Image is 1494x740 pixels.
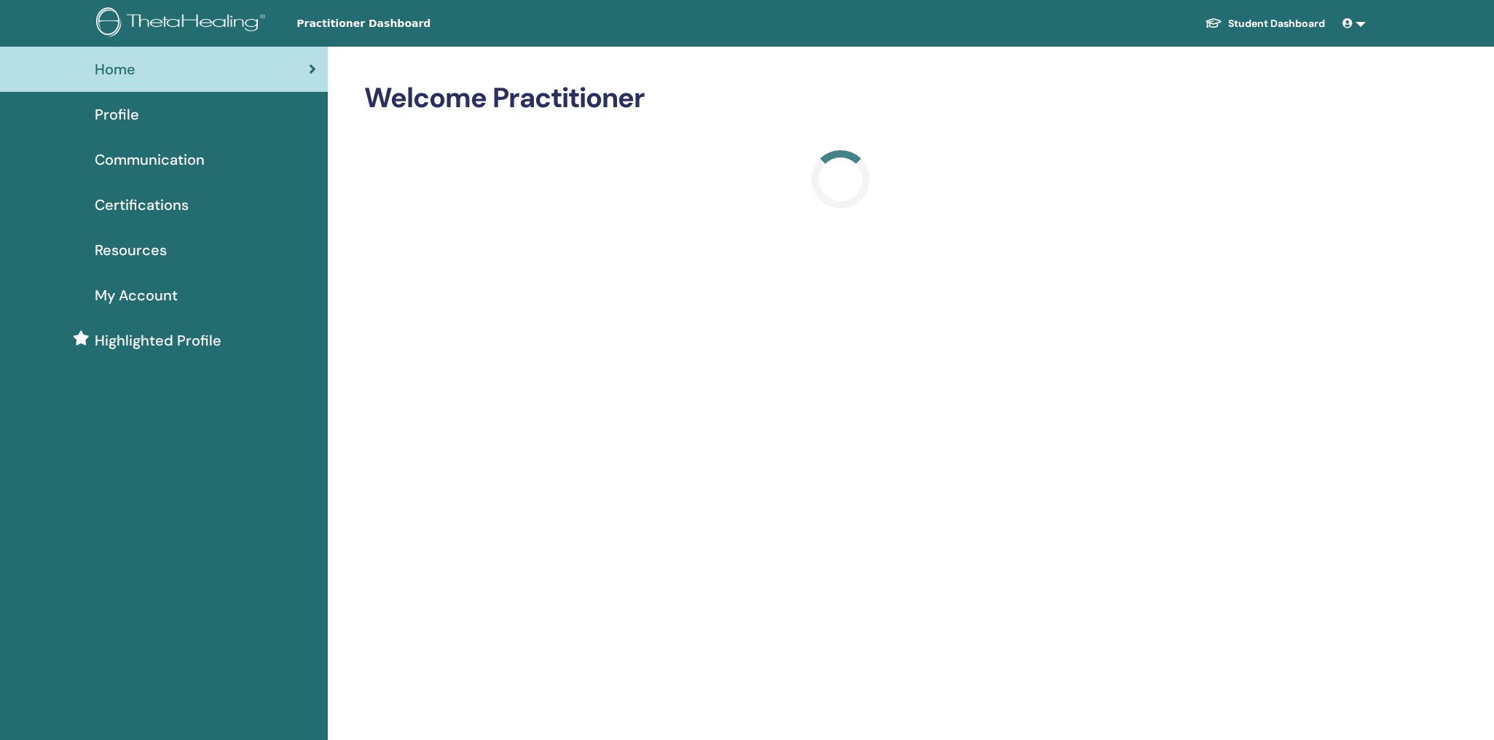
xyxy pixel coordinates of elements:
[95,149,205,171] span: Communication
[1193,10,1337,37] a: Student Dashboard
[296,16,515,31] span: Practitioner Dashboard
[96,7,270,40] img: logo.png
[95,58,135,80] span: Home
[1205,17,1222,29] img: graduation-cap-white.svg
[95,330,221,351] span: Highlighted Profile
[95,104,139,125] span: Profile
[95,194,189,216] span: Certifications
[95,239,167,261] span: Resources
[95,284,178,306] span: My Account
[364,82,1317,115] h2: Welcome Practitioner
